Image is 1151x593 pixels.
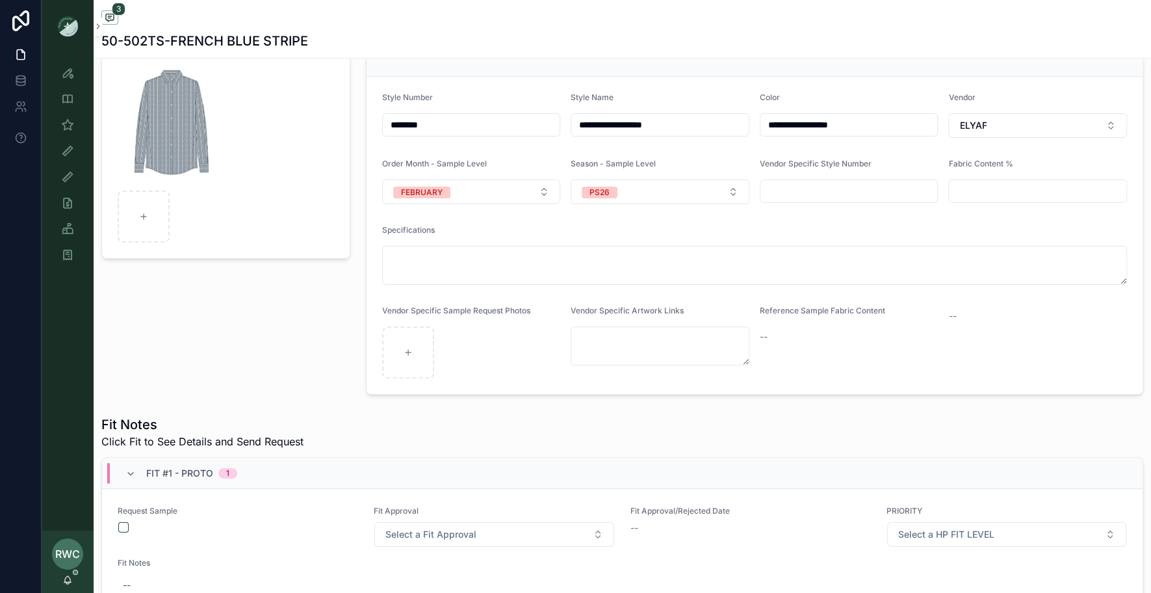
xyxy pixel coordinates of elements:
span: 3 [112,3,125,16]
span: Style Number [382,92,433,102]
span: Fit #1 - Proto [146,467,213,480]
span: Select a Fit Approval [385,528,476,541]
span: Select a HP FIT LEVEL [898,528,994,541]
span: -- [630,521,638,534]
div: FEBRUARY [401,187,443,198]
span: Fabric Content % [948,159,1013,168]
span: Vendor Specific Style Number [760,159,872,168]
h1: Fit Notes [101,415,304,434]
button: Select Button [571,179,749,204]
span: Season - Sample Level [571,159,656,168]
span: Style Name [571,92,614,102]
span: -- [948,310,956,323]
button: Select Button [948,113,1127,138]
span: Vendor Specific Artwork Links [571,306,684,315]
span: Fit Approval [374,506,614,516]
span: Request Sample [118,506,358,516]
div: scrollable content [42,52,94,283]
span: RWC [55,546,80,562]
div: PS26 [589,187,610,198]
span: ELYAF [959,119,987,132]
span: Color [760,92,780,102]
div: -- [123,579,131,592]
h1: 50-502TS-FRENCH BLUE STRIPE [101,32,308,50]
span: Fit Approval/Rejected Date [630,506,871,516]
span: Vendor [948,92,975,102]
button: Select Button [887,522,1126,547]
img: Screenshot-2025-10-02-at-1.35.54-PM.png [118,60,220,185]
button: 3 [101,10,118,27]
span: Click Fit to See Details and Send Request [101,434,304,449]
span: -- [760,330,768,343]
button: Select Button [374,522,614,547]
span: Vendor Specific Sample Request Photos [382,306,530,315]
span: Fit Notes [118,558,1127,568]
img: App logo [57,16,78,36]
span: Specifications [382,225,435,235]
span: PRIORITY [886,506,1127,516]
span: Order Month - Sample Level [382,159,487,168]
button: Select Button [382,179,561,204]
div: 1 [226,468,229,479]
span: Reference Sample Fabric Content [760,306,885,315]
